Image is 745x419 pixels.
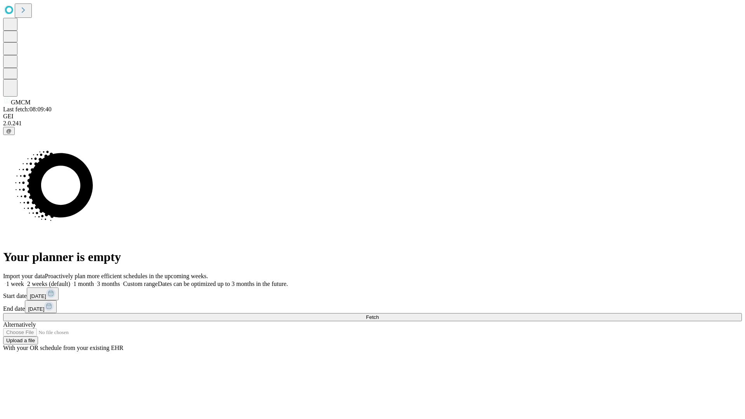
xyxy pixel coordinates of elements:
[123,280,158,287] span: Custom range
[3,336,38,345] button: Upload a file
[28,306,44,312] span: [DATE]
[27,280,70,287] span: 2 weeks (default)
[3,313,742,321] button: Fetch
[366,314,379,320] span: Fetch
[3,250,742,264] h1: Your planner is empty
[45,273,208,279] span: Proactively plan more efficient schedules in the upcoming weeks.
[6,280,24,287] span: 1 week
[25,300,57,313] button: [DATE]
[3,345,123,351] span: With your OR schedule from your existing EHR
[11,99,31,106] span: GMCM
[6,128,12,134] span: @
[158,280,288,287] span: Dates can be optimized up to 3 months in the future.
[3,106,52,113] span: Last fetch: 08:09:40
[3,321,36,328] span: Alternatively
[97,280,120,287] span: 3 months
[3,120,742,127] div: 2.0.241
[3,273,45,279] span: Import your data
[73,280,94,287] span: 1 month
[3,287,742,300] div: Start date
[3,127,15,135] button: @
[27,287,59,300] button: [DATE]
[30,293,46,299] span: [DATE]
[3,300,742,313] div: End date
[3,113,742,120] div: GEI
